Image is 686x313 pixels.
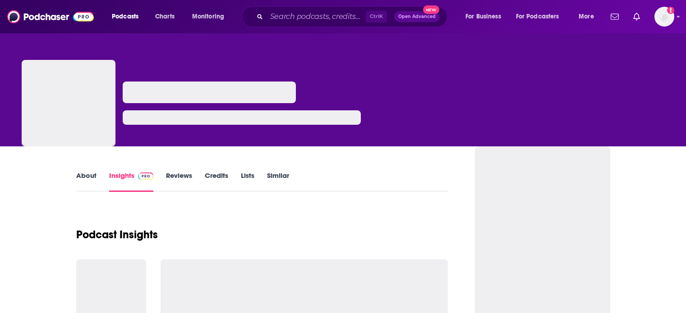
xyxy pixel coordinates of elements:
a: Similar [267,171,289,192]
span: Open Advanced [398,14,436,19]
button: Show profile menu [654,7,674,27]
span: Podcasts [112,10,138,23]
h1: Podcast Insights [76,228,158,241]
span: Logged in as Bcprpro33 [654,7,674,27]
a: Credits [205,171,228,192]
button: open menu [459,9,512,24]
button: open menu [572,9,605,24]
button: open menu [510,9,572,24]
a: Charts [149,9,180,24]
img: Podchaser - Follow, Share and Rate Podcasts [7,8,94,25]
span: For Business [465,10,501,23]
a: About [76,171,97,192]
span: Charts [155,10,175,23]
a: Show notifications dropdown [630,9,644,24]
span: More [579,10,594,23]
button: open menu [186,9,236,24]
svg: Add a profile image [667,7,674,14]
div: Search podcasts, credits, & more... [250,6,456,27]
a: Reviews [166,171,192,192]
button: Open AdvancedNew [394,11,440,22]
span: Monitoring [192,10,224,23]
a: InsightsPodchaser Pro [109,171,154,192]
a: Lists [241,171,254,192]
span: Ctrl K [366,11,387,23]
button: open menu [106,9,150,24]
span: For Podcasters [516,10,559,23]
input: Search podcasts, credits, & more... [267,9,366,24]
img: Podchaser Pro [138,172,154,180]
span: New [423,5,439,14]
img: User Profile [654,7,674,27]
a: Show notifications dropdown [607,9,622,24]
